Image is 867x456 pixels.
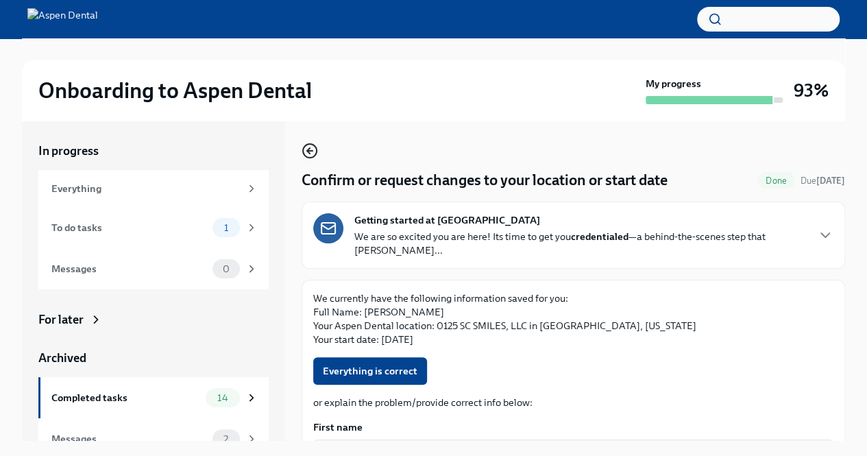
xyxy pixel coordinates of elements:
[801,174,845,187] span: June 2nd, 2025 10:00
[571,230,628,243] strong: credentialed
[354,213,540,227] strong: Getting started at [GEOGRAPHIC_DATA]
[209,393,236,403] span: 14
[313,420,833,434] label: First name
[38,311,269,328] a: For later
[51,431,207,446] div: Messages
[215,434,236,444] span: 2
[816,176,845,186] strong: [DATE]
[38,350,269,366] a: Archived
[215,264,238,274] span: 0
[27,8,98,30] img: Aspen Dental
[38,77,312,104] h2: Onboarding to Aspen Dental
[354,230,806,257] p: We are so excited you are here! Its time to get you —a behind-the-scenes step that [PERSON_NAME]...
[646,77,701,91] strong: My progress
[51,181,240,196] div: Everything
[313,357,427,385] button: Everything is correct
[302,170,668,191] h4: Confirm or request changes to your location or start date
[313,291,833,346] p: We currently have the following information saved for you: Full Name: [PERSON_NAME] Your Aspen De...
[51,390,200,405] div: Completed tasks
[38,377,269,418] a: Completed tasks14
[794,78,829,103] h3: 93%
[216,223,236,233] span: 1
[38,207,269,248] a: To do tasks1
[801,176,845,186] span: Due
[313,396,833,409] p: or explain the problem/provide correct info below:
[38,248,269,289] a: Messages0
[51,261,207,276] div: Messages
[38,170,269,207] a: Everything
[323,364,417,378] span: Everything is correct
[757,176,795,186] span: Done
[38,311,84,328] div: For later
[51,220,207,235] div: To do tasks
[38,143,269,159] a: In progress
